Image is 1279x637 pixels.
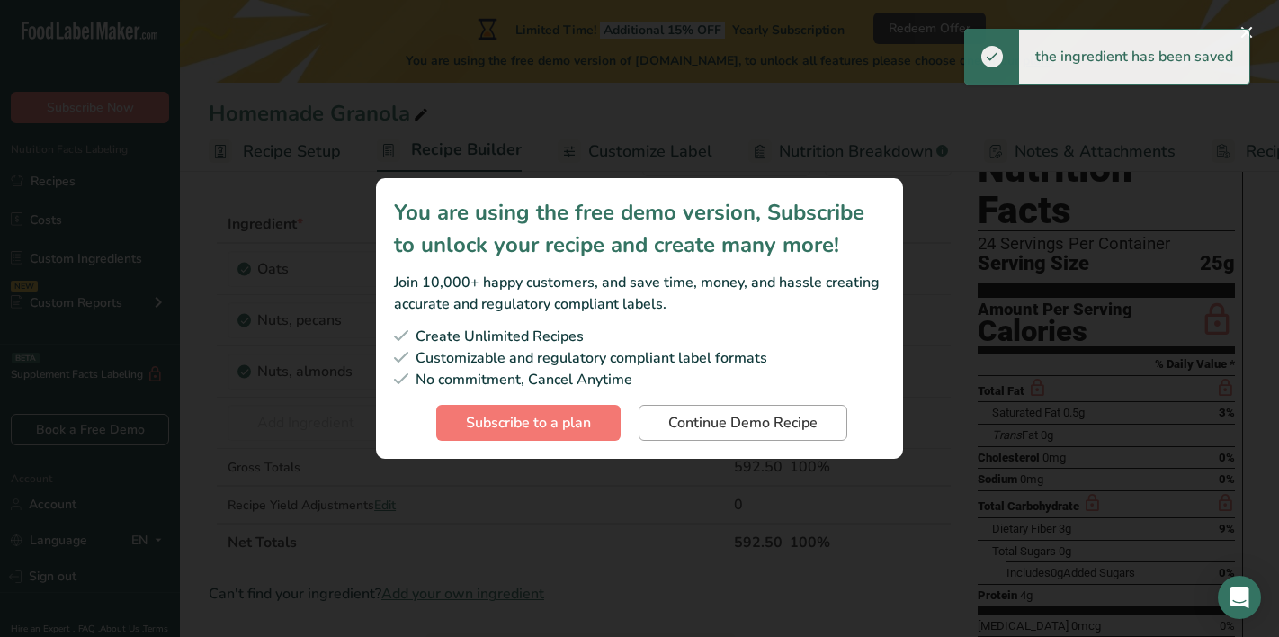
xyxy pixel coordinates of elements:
div: Customizable and regulatory compliant label formats [394,347,885,369]
button: Continue Demo Recipe [639,405,847,441]
button: Subscribe to a plan [436,405,621,441]
div: Join 10,000+ happy customers, and save time, money, and hassle creating accurate and regulatory c... [394,272,885,315]
div: the ingredient has been saved [1019,30,1249,84]
div: Open Intercom Messenger [1218,576,1261,619]
div: You are using the free demo version, Subscribe to unlock your recipe and create many more! [394,196,885,261]
div: Create Unlimited Recipes [394,326,885,347]
span: Continue Demo Recipe [668,412,818,434]
span: Subscribe to a plan [466,412,591,434]
div: No commitment, Cancel Anytime [394,369,885,390]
